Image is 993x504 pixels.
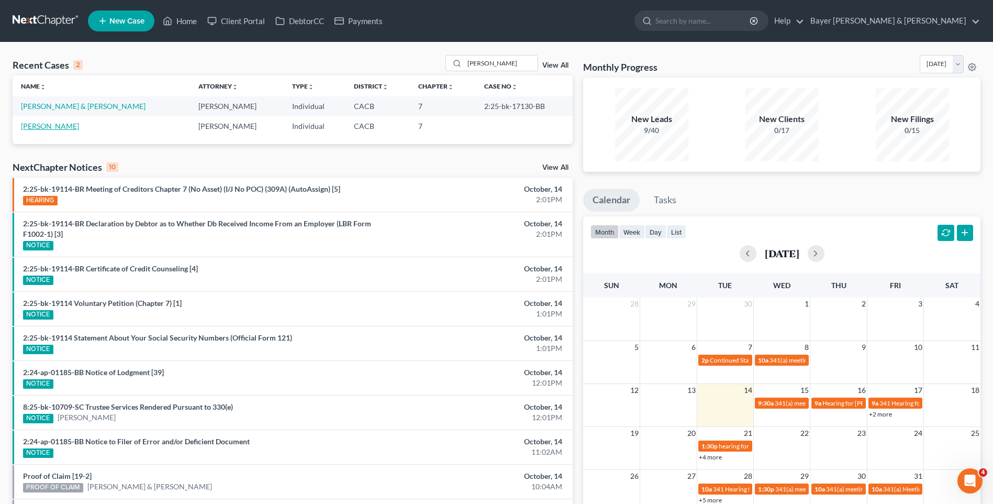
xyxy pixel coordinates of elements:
[719,442,855,450] span: hearing for [PERSON_NAME] & [PERSON_NAME]
[917,298,923,310] span: 3
[109,17,144,25] span: New Case
[23,379,53,389] div: NOTICE
[799,427,810,440] span: 22
[659,281,677,290] span: Mon
[913,470,923,483] span: 31
[13,161,118,173] div: NextChapter Notices
[23,184,340,193] a: 2:25-bk-19114-BR Meeting of Creditors Chapter 7 (No Asset) (I/J No POC) (309A) (AutoAssign) [5]
[815,399,821,407] span: 9a
[913,384,923,397] span: 17
[666,225,686,239] button: list
[775,485,876,493] span: 341(a) meeting for [PERSON_NAME]
[389,309,562,319] div: 1:01PM
[23,299,182,308] a: 2:25-bk-19114 Voluntary Petition (Chapter 7) [1]
[745,113,819,125] div: New Clients
[410,96,475,116] td: 7
[389,412,562,423] div: 12:01PM
[743,384,753,397] span: 14
[699,496,722,504] a: +5 more
[190,96,284,116] td: [PERSON_NAME]
[23,333,292,342] a: 2:25-bk-19114 Statement About Your Social Security Numbers (Official Form 121)
[822,399,959,407] span: Hearing for [PERSON_NAME] & [PERSON_NAME]
[775,399,876,407] span: 341(a) meeting for [PERSON_NAME]
[629,384,640,397] span: 12
[23,345,53,354] div: NOTICE
[769,356,921,364] span: 341(a) meeting for [PERSON_NAME] [PERSON_NAME]
[389,481,562,492] div: 10:04AM
[476,96,573,116] td: 2:25-bk-17130-BB
[945,281,958,290] span: Sat
[856,384,867,397] span: 16
[329,12,388,30] a: Payments
[198,82,238,90] a: Attorneyunfold_more
[40,84,46,90] i: unfold_more
[106,162,118,172] div: 10
[389,471,562,481] div: October, 14
[979,468,987,477] span: 4
[23,276,53,285] div: NOTICE
[615,113,688,125] div: New Leads
[970,427,980,440] span: 25
[23,414,53,423] div: NOTICE
[805,12,980,30] a: Bayer [PERSON_NAME] & [PERSON_NAME]
[448,84,454,90] i: unfold_more
[686,427,697,440] span: 20
[710,356,772,364] span: Continued Status Conf
[389,264,562,274] div: October, 14
[389,229,562,239] div: 2:01PM
[23,219,371,238] a: 2:25-bk-19114-BR Declaration by Debtor as to Whether Db Received Income From an Employer (LBR For...
[284,116,345,136] td: Individual
[701,356,709,364] span: 2p
[389,194,562,205] div: 2:01PM
[701,485,712,493] span: 10a
[872,485,882,493] span: 10a
[644,189,686,212] a: Tasks
[799,384,810,397] span: 15
[686,384,697,397] span: 13
[542,62,568,69] a: View All
[765,248,799,259] h2: [DATE]
[389,298,562,309] div: October, 14
[743,470,753,483] span: 28
[511,84,518,90] i: unfold_more
[769,12,804,30] a: Help
[23,437,250,446] a: 2:24-ap-01185-BB Notice to Filer of Error and/or Deficient Document
[73,60,83,70] div: 2
[542,164,568,171] a: View All
[913,341,923,354] span: 10
[389,447,562,457] div: 11:02AM
[410,116,475,136] td: 7
[23,196,58,205] div: HEARING
[23,402,233,411] a: 8:25-bk-10709-SC Trustee Services Rendered Pursuant to 330(e)
[633,341,640,354] span: 5
[826,485,927,493] span: 341(a) meeting for [PERSON_NAME]
[389,436,562,447] div: October, 14
[629,470,640,483] span: 26
[745,125,819,136] div: 0/17
[583,61,657,73] h3: Monthly Progress
[389,367,562,378] div: October, 14
[913,427,923,440] span: 24
[645,225,666,239] button: day
[872,399,878,407] span: 9a
[484,82,518,90] a: Case Nounfold_more
[773,281,790,290] span: Wed
[23,310,53,320] div: NOTICE
[232,84,238,90] i: unfold_more
[23,483,83,492] div: PROOF OF CLAIM
[804,341,810,354] span: 8
[743,298,753,310] span: 30
[345,116,410,136] td: CACB
[615,125,688,136] div: 9/40
[308,84,314,90] i: unfold_more
[389,218,562,229] div: October, 14
[804,298,810,310] span: 1
[23,472,92,480] a: Proof of Claim [19-2]
[686,470,697,483] span: 27
[743,427,753,440] span: 21
[869,410,892,418] a: +2 more
[758,356,768,364] span: 10a
[890,281,901,290] span: Fri
[604,281,619,290] span: Sun
[876,125,949,136] div: 0/15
